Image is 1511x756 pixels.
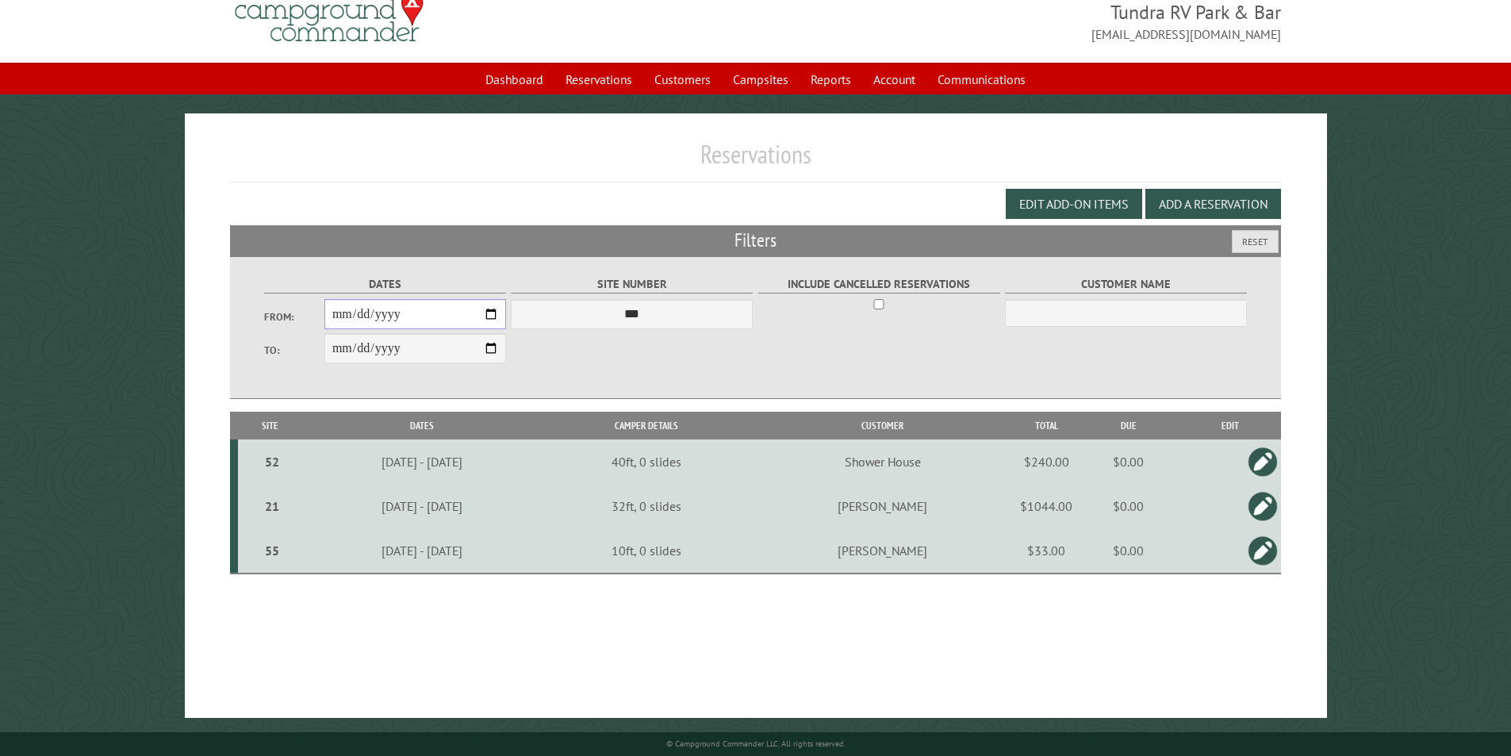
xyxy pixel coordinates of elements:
[230,225,1282,255] h2: Filters
[305,543,539,558] div: [DATE] - [DATE]
[645,64,720,94] a: Customers
[1006,189,1142,219] button: Edit Add-on Items
[1232,230,1279,253] button: Reset
[758,275,1000,294] label: Include Cancelled Reservations
[723,64,798,94] a: Campsites
[750,412,1014,439] th: Customer
[1014,484,1078,528] td: $1044.00
[1078,528,1179,574] td: $0.00
[244,454,300,470] div: 52
[511,275,753,294] label: Site Number
[1014,439,1078,484] td: $240.00
[230,139,1282,182] h1: Reservations
[1078,439,1179,484] td: $0.00
[264,343,324,358] label: To:
[556,64,642,94] a: Reservations
[750,439,1014,484] td: Shower House
[476,64,553,94] a: Dashboard
[750,528,1014,574] td: [PERSON_NAME]
[864,64,925,94] a: Account
[1179,412,1281,439] th: Edit
[1145,189,1281,219] button: Add a Reservation
[244,543,300,558] div: 55
[305,498,539,514] div: [DATE] - [DATE]
[1014,412,1078,439] th: Total
[244,498,300,514] div: 21
[542,412,750,439] th: Camper Details
[542,484,750,528] td: 32ft, 0 slides
[928,64,1035,94] a: Communications
[750,484,1014,528] td: [PERSON_NAME]
[305,454,539,470] div: [DATE] - [DATE]
[801,64,861,94] a: Reports
[264,309,324,324] label: From:
[1078,484,1179,528] td: $0.00
[264,275,506,294] label: Dates
[1014,528,1078,574] td: $33.00
[1005,275,1247,294] label: Customer Name
[238,412,302,439] th: Site
[1078,412,1179,439] th: Due
[666,739,846,749] small: © Campground Commander LLC. All rights reserved.
[542,528,750,574] td: 10ft, 0 slides
[302,412,542,439] th: Dates
[542,439,750,484] td: 40ft, 0 slides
